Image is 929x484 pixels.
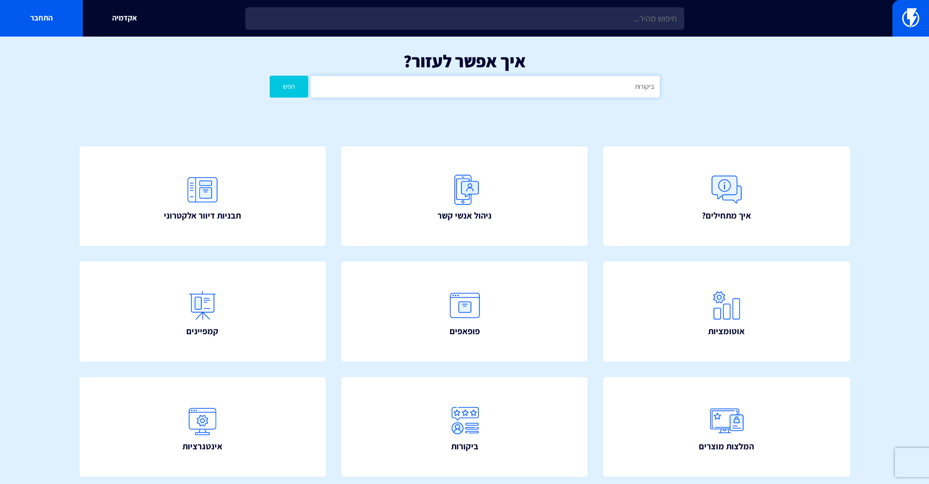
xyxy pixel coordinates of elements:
a: פופאפים [341,262,588,362]
a: אינטגרציות [79,377,326,477]
input: חיפוש מהיר... [245,7,684,30]
span: ניהול אנשי קשר [437,209,492,222]
h1: איך אפשר לעזור? [15,51,914,71]
input: חיפוש [311,76,659,98]
a: המלצות מוצרים [603,377,850,477]
a: אוטומציות [603,262,850,362]
button: חפש [270,76,309,98]
a: איך מתחילים? [603,146,850,246]
span: ביקורות [451,440,478,453]
span: אינטגרציות [182,440,222,453]
a: ניהול אנשי קשר [341,146,588,246]
span: פופאפים [450,325,480,338]
a: תבניות דיוור אלקטרוני [79,146,326,246]
span: אוטומציות [708,325,745,338]
span: איך מתחילים? [702,209,751,222]
span: המלצות מוצרים [699,440,754,453]
span: תבניות דיוור אלקטרוני [164,209,241,222]
a: ביקורות [341,377,588,477]
span: קמפיינים [186,325,218,338]
a: קמפיינים [79,262,326,362]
